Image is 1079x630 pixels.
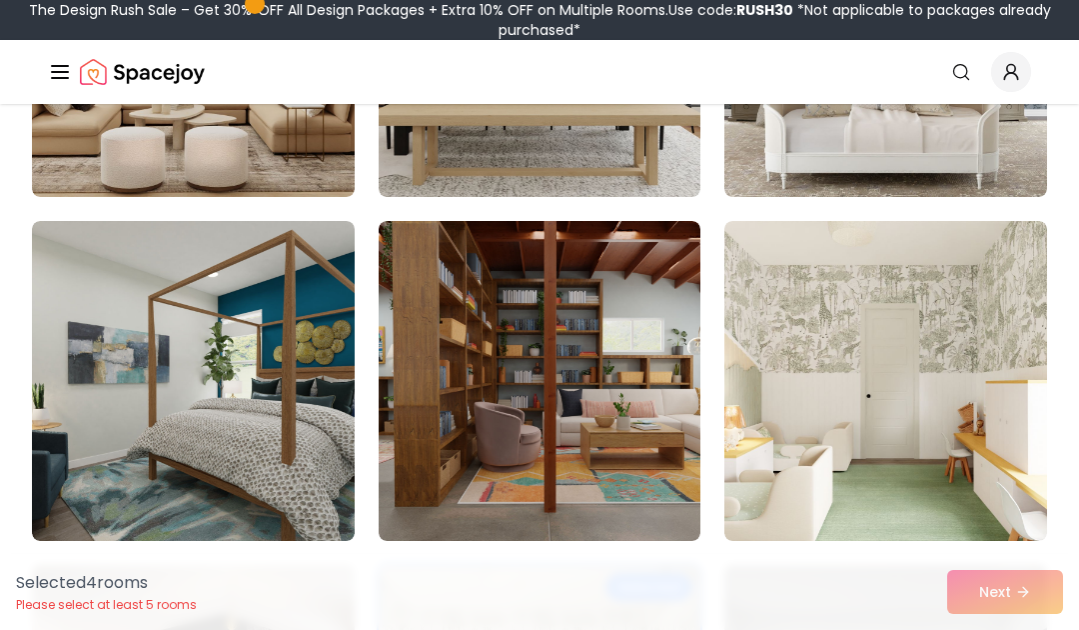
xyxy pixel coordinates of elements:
[32,221,355,541] img: Room room-40
[16,597,197,613] p: Please select at least 5 rooms
[80,52,205,92] img: Spacejoy Logo
[48,40,1031,104] nav: Global
[16,571,197,595] p: Selected 4 room s
[379,221,701,541] img: Room room-41
[80,52,205,92] a: Spacejoy
[724,221,1047,541] img: Room room-42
